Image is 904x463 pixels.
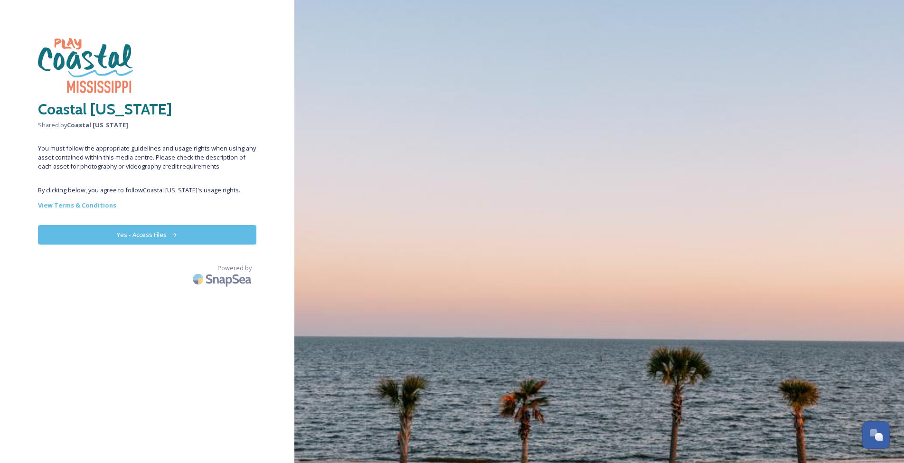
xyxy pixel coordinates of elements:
button: Open Chat [862,421,890,449]
a: View Terms & Conditions [38,199,256,211]
img: download%20%281%29.png [38,38,133,93]
span: By clicking below, you agree to follow Coastal [US_STATE] 's usage rights. [38,186,256,195]
span: You must follow the appropriate guidelines and usage rights when using any asset contained within... [38,144,256,171]
span: Shared by [38,121,256,130]
h2: Coastal [US_STATE] [38,98,256,121]
button: Yes - Access Files [38,225,256,245]
strong: View Terms & Conditions [38,201,116,209]
strong: Coastal [US_STATE] [67,121,128,129]
img: SnapSea Logo [190,268,256,290]
span: Powered by [217,264,252,273]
